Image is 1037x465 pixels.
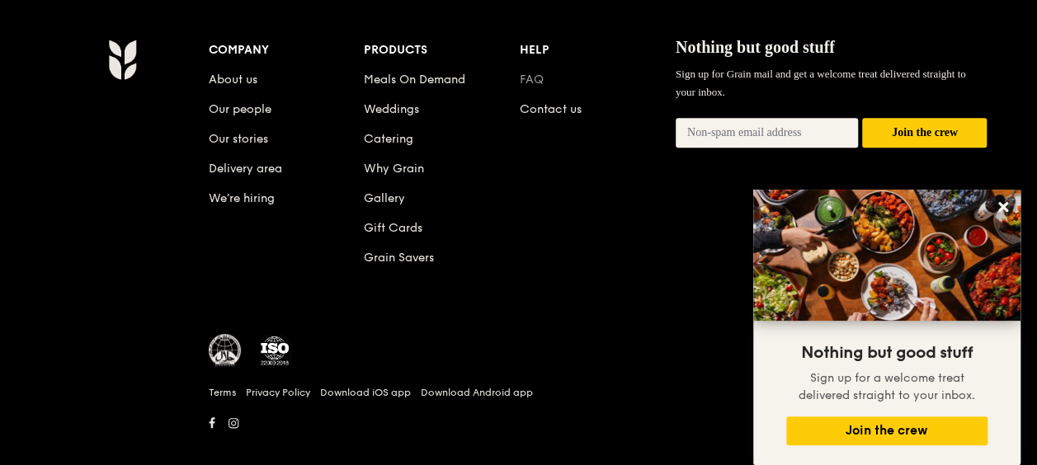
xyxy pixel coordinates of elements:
[786,416,988,445] button: Join the crew
[320,386,411,399] a: Download iOS app
[520,73,544,87] a: FAQ
[209,132,268,146] a: Our stories
[364,102,419,116] a: Weddings
[862,118,987,148] button: Join the crew
[799,371,975,402] span: Sign up for a welcome treat delivered straight to your inbox.
[209,386,236,399] a: Terms
[801,343,973,363] span: Nothing but good stuff
[753,190,1021,321] img: DSC07876-Edit02-Large.jpeg
[209,73,257,87] a: About us
[364,132,413,146] a: Catering
[676,68,966,98] span: Sign up for Grain mail and get a welcome treat delivered straight to your inbox.
[520,102,582,116] a: Contact us
[209,191,275,205] a: We’re hiring
[364,39,520,62] div: Products
[44,434,994,448] h6: Revision
[364,191,405,205] a: Gallery
[108,39,137,80] img: AYc88T3wAAAABJRU5ErkJggg==
[676,118,859,148] input: Non-spam email address
[421,386,533,399] a: Download Android app
[258,334,291,367] img: ISO Certified
[209,102,271,116] a: Our people
[209,334,242,367] img: MUIS Halal Certified
[364,221,422,235] a: Gift Cards
[209,162,282,176] a: Delivery area
[246,386,310,399] a: Privacy Policy
[364,162,424,176] a: Why Grain
[990,194,1016,220] button: Close
[364,73,465,87] a: Meals On Demand
[209,39,365,62] div: Company
[676,38,835,56] span: Nothing but good stuff
[364,251,434,265] a: Grain Savers
[520,39,676,62] div: Help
